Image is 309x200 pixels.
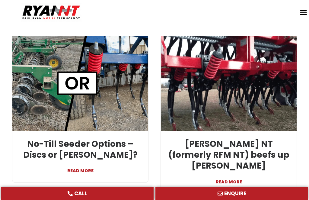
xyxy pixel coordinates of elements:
[21,3,81,22] img: Ryan NT logo
[74,191,87,196] span: CALL
[168,138,289,172] a: [PERSON_NAME] NT (formerly RFM NT) beefs up [PERSON_NAME]
[23,138,138,161] a: No-Till Seeder Options – Discs or [PERSON_NAME]?
[1,187,154,200] a: CALL
[165,172,292,186] a: READ MORE
[160,35,297,131] img: Ryan NT (RFM NT) Tyne Ready to go
[17,160,144,175] a: READ MORE
[155,187,308,200] a: ENQUIRE
[224,191,246,196] span: ENQUIRE
[298,7,309,18] div: Menu Toggle
[11,35,149,131] img: RYAN NT Discs or tynes banner - No-Till Seeder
